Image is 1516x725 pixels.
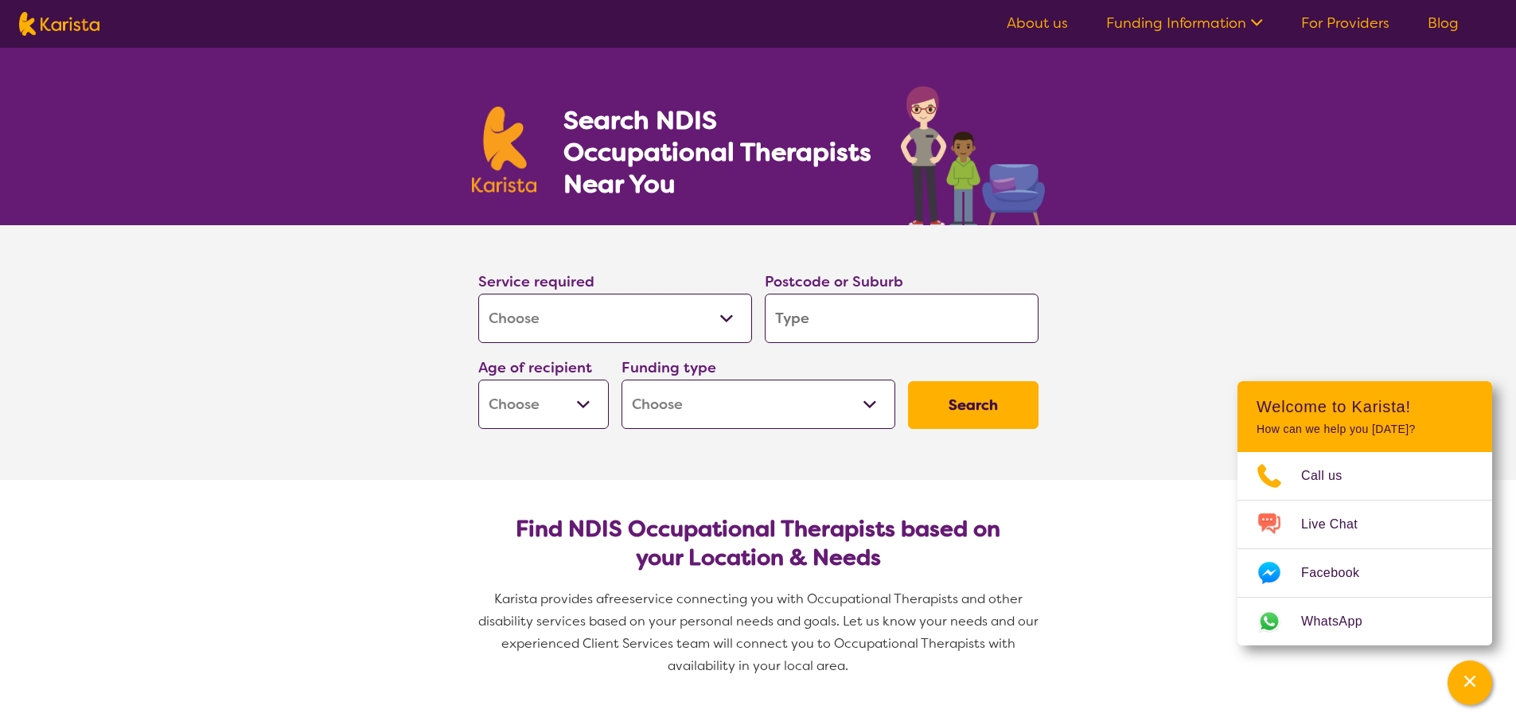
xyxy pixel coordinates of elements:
div: Channel Menu [1237,381,1492,645]
span: WhatsApp [1301,610,1382,633]
img: Karista logo [472,107,537,193]
a: Funding Information [1106,14,1263,33]
h2: Welcome to Karista! [1257,397,1473,416]
label: Age of recipient [478,358,592,377]
label: Service required [478,272,594,291]
input: Type [765,294,1039,343]
a: Blog [1428,14,1459,33]
a: For Providers [1301,14,1389,33]
img: Karista logo [19,12,99,36]
span: Facebook [1301,561,1378,585]
ul: Choose channel [1237,452,1492,645]
span: free [604,591,629,607]
a: Web link opens in a new tab. [1237,598,1492,645]
p: How can we help you [DATE]? [1257,423,1473,436]
span: service connecting you with Occupational Therapists and other disability services based on your p... [478,591,1042,674]
a: About us [1007,14,1068,33]
button: Channel Menu [1448,661,1492,705]
span: Live Chat [1301,513,1377,536]
span: Call us [1301,464,1362,488]
span: Karista provides a [494,591,604,607]
h2: Find NDIS Occupational Therapists based on your Location & Needs [491,515,1026,572]
button: Search [908,381,1039,429]
h1: Search NDIS Occupational Therapists Near You [563,104,873,200]
img: occupational-therapy [901,86,1045,225]
label: Postcode or Suburb [765,272,903,291]
label: Funding type [622,358,716,377]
